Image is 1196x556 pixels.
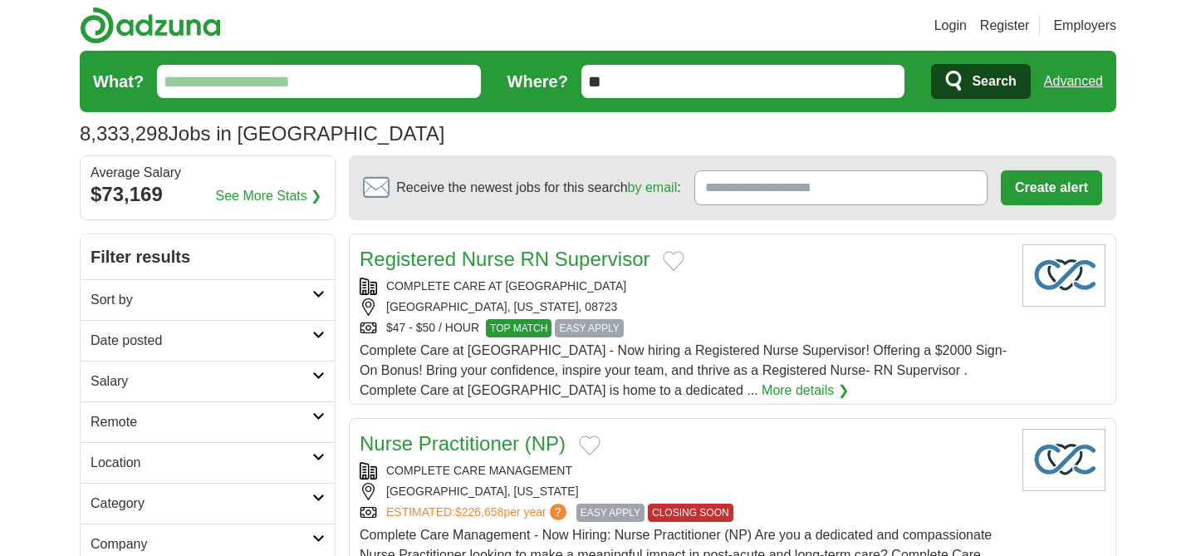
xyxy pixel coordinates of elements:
[93,69,144,94] label: What?
[576,504,645,522] span: EASY APPLY
[507,69,568,94] label: Where?
[360,483,1009,500] div: [GEOGRAPHIC_DATA], [US_STATE]
[81,442,335,483] a: Location
[91,371,312,391] h2: Salary
[972,65,1016,98] span: Search
[360,343,1007,397] span: Complete Care at [GEOGRAPHIC_DATA] - Now hiring a Registered Nurse Supervisor! Offering a $2000 S...
[91,412,312,432] h2: Remote
[81,279,335,320] a: Sort by
[1022,429,1105,491] img: Company logo
[360,298,1009,316] div: [GEOGRAPHIC_DATA], [US_STATE], 08723
[396,178,680,198] span: Receive the newest jobs for this search :
[80,119,169,149] span: 8,333,298
[1001,170,1102,205] button: Create alert
[386,504,570,522] a: ESTIMATED:$226,658per year?
[360,278,1009,295] div: COMPLETE CARE AT [GEOGRAPHIC_DATA]
[579,435,600,455] button: Add to favorite jobs
[81,361,335,401] a: Salary
[360,462,1009,480] div: COMPLETE CARE MANAGEMENT
[91,331,312,351] h2: Date posted
[80,7,221,44] img: Adzuna logo
[91,166,325,180] div: Average Salary
[360,319,1009,337] div: $47 - $50 / HOUR
[81,320,335,361] a: Date posted
[628,180,678,194] a: by email
[81,401,335,442] a: Remote
[360,432,566,455] a: Nurse Practitioner (NP)
[80,122,444,145] h1: Jobs in [GEOGRAPHIC_DATA]
[550,504,566,520] span: ?
[91,494,312,514] h2: Category
[980,16,1030,36] a: Register
[81,234,335,279] h2: Filter results
[762,381,849,401] a: More details ❯
[91,453,312,473] h2: Location
[486,319,551,337] span: TOP MATCH
[1022,244,1105,307] img: Company logo
[934,16,967,36] a: Login
[931,64,1030,99] button: Search
[91,180,325,209] div: $73,169
[360,248,649,270] a: Registered Nurse RN Supervisor
[91,290,312,310] h2: Sort by
[555,319,623,337] span: EASY APPLY
[455,505,503,519] span: $226,658
[1044,65,1103,98] a: Advanced
[216,186,322,206] a: See More Stats ❯
[648,504,733,522] span: CLOSING SOON
[663,251,684,271] button: Add to favorite jobs
[1053,16,1116,36] a: Employers
[91,534,312,554] h2: Company
[81,483,335,524] a: Category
